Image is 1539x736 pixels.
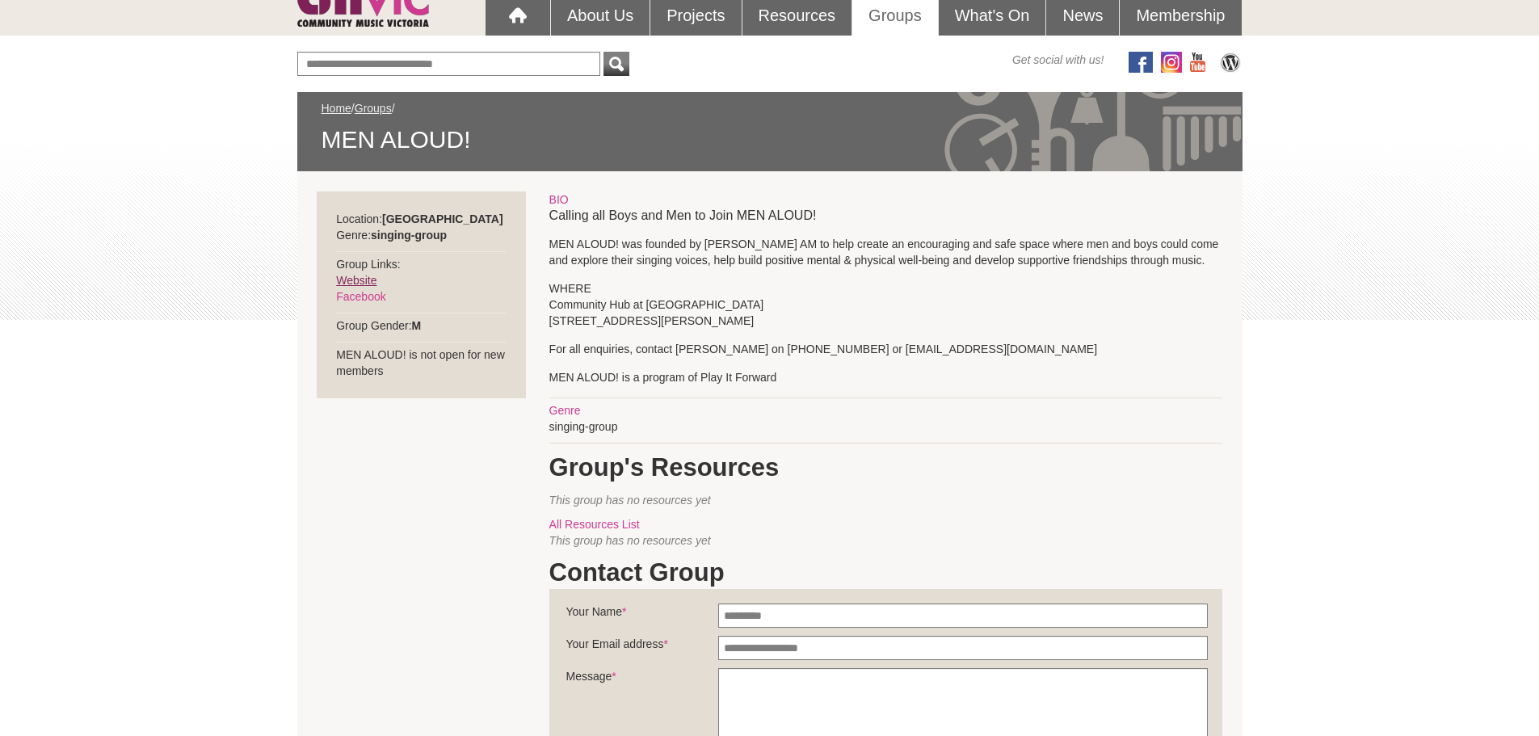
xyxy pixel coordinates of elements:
[1218,52,1243,73] img: CMVic Blog
[549,402,1222,418] div: Genre
[549,494,711,507] span: This group has no resources yet
[1012,52,1104,68] span: Get social with us!
[322,124,1218,155] span: MEN ALOUD!
[412,319,422,332] strong: M
[549,557,1222,589] h1: Contact Group
[382,212,503,225] strong: [GEOGRAPHIC_DATA]
[1161,52,1182,73] img: icon-instagram.png
[549,452,1222,484] h1: Group's Resources
[549,516,1222,532] div: All Resources List
[566,636,718,660] label: Your Email address
[322,102,351,115] a: Home
[336,274,376,287] a: Website
[566,604,718,628] label: Your Name
[566,668,718,692] label: Message
[549,369,1222,385] p: MEN ALOUD! is a program of Play It Forward
[549,208,1222,224] p: Calling all Boys and Men to Join MEN ALOUD!
[317,191,526,398] div: Location: Genre: Group Links: Group Gender: MEN ALOUD! is not open for new members
[336,290,385,303] a: Facebook
[549,534,711,547] span: This group has no resources yet
[549,236,1222,268] p: MEN ALOUD! was founded by [PERSON_NAME] AM to help create an encouraging and safe space where men...
[355,102,392,115] a: Groups
[322,100,1218,155] div: / /
[371,229,447,242] strong: singing-group
[549,191,1222,208] div: BIO
[549,280,1222,329] p: WHERE Community Hub at [GEOGRAPHIC_DATA] [STREET_ADDRESS][PERSON_NAME]
[549,341,1222,357] p: For all enquiries, contact [PERSON_NAME] on [PHONE_NUMBER] or [EMAIL_ADDRESS][DOMAIN_NAME]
